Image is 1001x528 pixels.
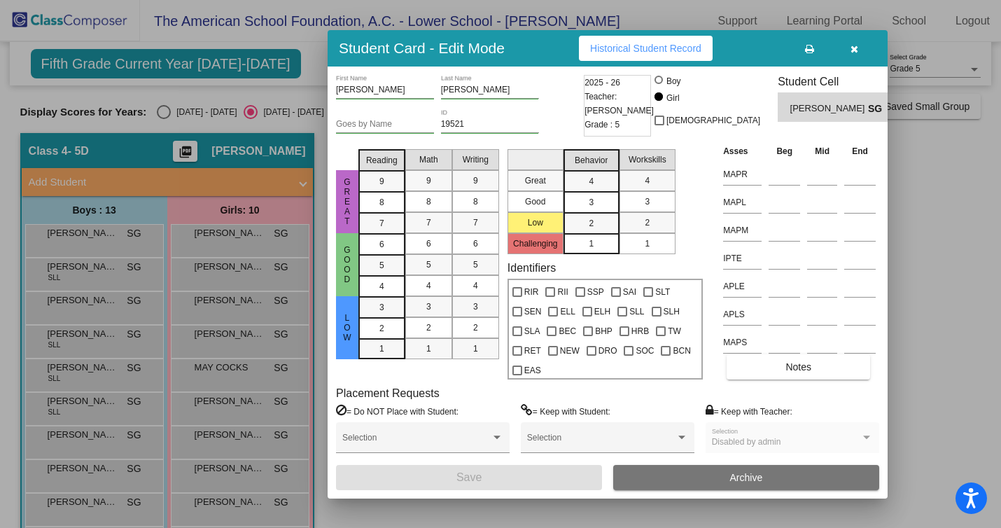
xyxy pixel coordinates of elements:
span: 2025 - 26 [584,76,620,90]
span: BHP [595,323,612,340]
span: 1 [645,237,650,250]
span: 4 [645,174,650,187]
span: [DEMOGRAPHIC_DATA] [666,112,760,129]
button: Notes [727,354,870,380]
th: End [841,144,879,159]
span: SLT [655,284,670,300]
span: ELH [594,303,610,320]
span: 5 [473,258,478,271]
span: Writing [463,153,489,166]
span: 3 [473,300,478,313]
input: assessment [723,220,762,241]
span: EAS [524,362,541,379]
input: assessment [723,164,762,185]
span: DRO [598,342,617,359]
span: SOC [636,342,654,359]
th: Beg [765,144,804,159]
h3: Student Cell [778,75,899,88]
span: 2 [645,216,650,229]
span: RII [557,284,568,300]
span: BCN [673,342,690,359]
span: Good [341,245,353,284]
span: Save [456,471,482,483]
span: 9 [379,175,384,188]
span: ELL [560,303,575,320]
span: 2 [379,322,384,335]
span: 9 [426,174,431,187]
span: 2 [589,217,594,230]
span: 3 [645,195,650,208]
input: Enter ID [441,120,539,130]
span: 6 [426,237,431,250]
input: assessment [723,192,762,213]
span: Teacher: [PERSON_NAME] [584,90,654,118]
label: = Do NOT Place with Student: [336,404,458,418]
span: [PERSON_NAME] [790,102,868,116]
span: 7 [473,216,478,229]
span: Low [341,313,353,342]
span: 1 [426,342,431,355]
label: Placement Requests [336,387,440,400]
input: assessment [723,276,762,297]
input: goes by name [336,120,434,130]
button: Save [336,465,602,490]
span: 3 [426,300,431,313]
span: 9 [473,174,478,187]
label: Identifiers [507,261,556,275]
span: Workskills [629,153,666,166]
span: BEC [559,323,576,340]
span: NEW [560,342,580,359]
span: 2 [426,321,431,334]
th: Mid [804,144,841,159]
label: = Keep with Teacher: [706,404,792,418]
span: RET [524,342,541,359]
span: SLH [664,303,680,320]
h3: Student Card - Edit Mode [339,39,505,57]
span: 6 [473,237,478,250]
input: assessment [723,332,762,353]
span: 4 [473,279,478,292]
span: Disabled by admin [712,437,781,447]
span: 3 [589,196,594,209]
span: 7 [379,217,384,230]
span: 4 [426,279,431,292]
span: 1 [379,342,384,355]
span: SLL [629,303,644,320]
span: SLA [524,323,540,340]
input: assessment [723,304,762,325]
span: Great [341,177,353,226]
span: 6 [379,238,384,251]
span: 5 [379,259,384,272]
span: 4 [589,175,594,188]
div: Boy [666,75,681,88]
span: 5 [426,258,431,271]
span: 8 [426,195,431,208]
div: Girl [666,92,680,104]
span: 8 [473,195,478,208]
label: = Keep with Student: [521,404,610,418]
span: SSP [587,284,604,300]
span: 7 [426,216,431,229]
span: 8 [379,196,384,209]
span: Behavior [575,154,608,167]
span: Notes [785,361,811,373]
span: Grade : 5 [584,118,619,132]
span: 2 [473,321,478,334]
span: SEN [524,303,542,320]
span: Archive [730,472,763,483]
span: 1 [473,342,478,355]
span: HRB [631,323,649,340]
span: 4 [379,280,384,293]
span: TW [668,323,681,340]
span: SG [868,102,888,116]
span: 3 [379,301,384,314]
span: RIR [524,284,539,300]
span: 1 [589,237,594,250]
span: SAI [623,284,636,300]
span: Historical Student Record [590,43,701,54]
span: Reading [366,154,398,167]
button: Historical Student Record [579,36,713,61]
button: Archive [613,465,879,490]
input: assessment [723,248,762,269]
span: Math [419,153,438,166]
